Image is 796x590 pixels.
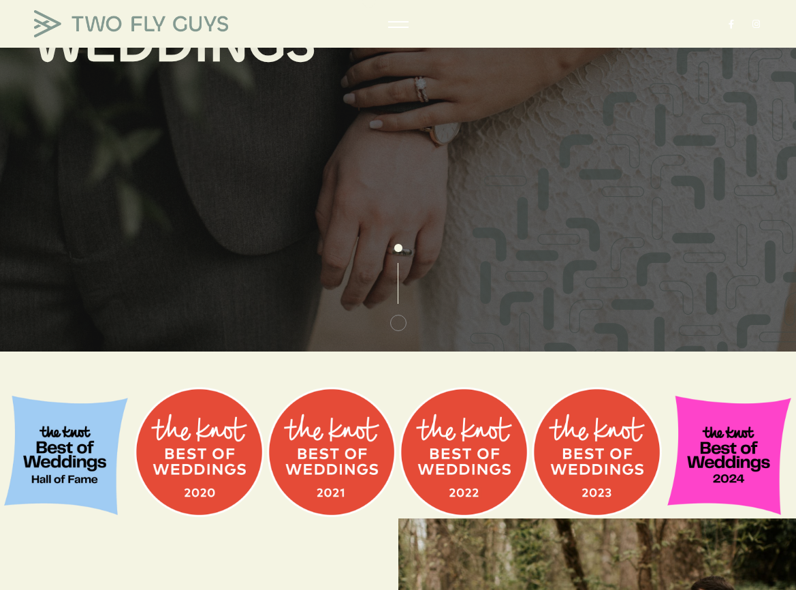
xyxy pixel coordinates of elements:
div: G [249,15,285,72]
div: I [193,15,209,72]
div: N [209,15,249,72]
div: E [84,15,116,72]
div: S [285,15,316,72]
a: TWO FLY GUYS MEDIA TWO FLY GUYS MEDIA [34,10,238,37]
div: W [34,15,84,72]
img: TWO FLY GUYS MEDIA [34,10,228,37]
div: D [155,15,193,72]
div: D [116,15,155,72]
